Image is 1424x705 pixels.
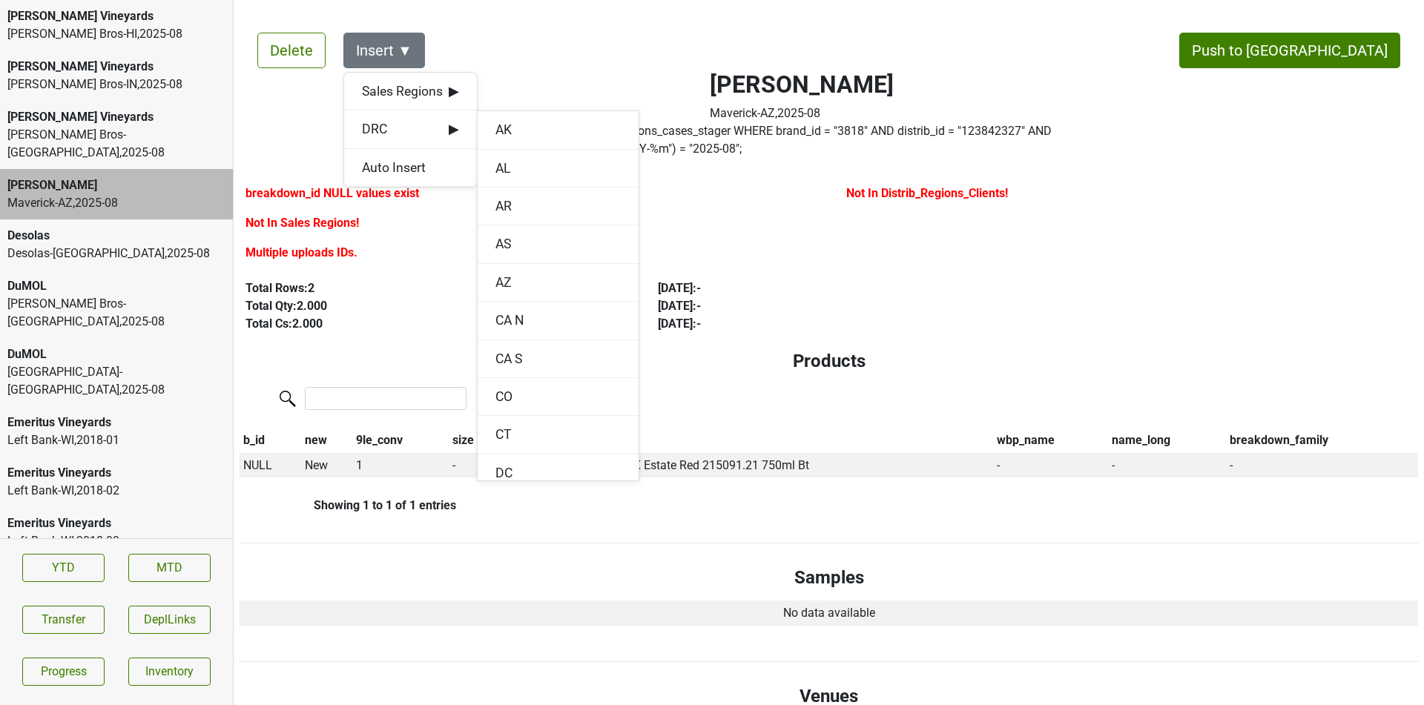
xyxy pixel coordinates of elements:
div: Emeritus Vineyards [7,464,225,482]
th: 9le_conv: activate to sort column ascending [352,428,449,453]
th: breakdown_family: activate to sort column ascending [1226,428,1418,453]
div: [PERSON_NAME] Vineyards [7,7,225,25]
div: AS [478,225,639,263]
label: breakdown_id NULL values exist [245,185,419,202]
div: Total Rows: 2 [245,279,624,297]
div: CA S [478,340,639,378]
button: Transfer [22,606,105,634]
div: CT [478,416,639,454]
span: ▶ [449,82,459,101]
span: Sales Regions [362,82,459,101]
div: Left Bank-WI , 2018 - 01 [7,431,225,449]
div: [DATE] : - [658,279,1036,297]
div: [PERSON_NAME] Bros-HI , 2025 - 08 [7,25,225,43]
div: AZ [478,264,639,302]
td: - [1226,453,1418,478]
div: Auto Insert [344,149,477,187]
td: [PERSON_NAME] Cellars IX Estate Red 215091.21 750ml Bt [497,453,993,478]
th: name_long: activate to sort column ascending [1108,428,1226,453]
a: Inventory [128,658,211,686]
div: AR [478,188,639,225]
button: Push to [GEOGRAPHIC_DATA] [1179,33,1400,68]
th: size: activate to sort column ascending [449,428,496,453]
div: CA N [478,302,639,340]
label: Multiple uploads IDs. [245,244,357,262]
div: [PERSON_NAME] Vineyards [7,108,225,126]
div: DuMOL [7,277,225,295]
div: DC [478,454,639,492]
div: [PERSON_NAME] Bros-[GEOGRAPHIC_DATA] , 2025 - 08 [7,295,225,331]
th: wbp_name: activate to sort column ascending [993,428,1109,453]
a: Progress [22,658,105,686]
div: [DATE] : - [658,297,1036,315]
div: AK [478,111,639,149]
div: [PERSON_NAME] [7,176,225,194]
button: Insert ▼ [343,33,425,68]
a: MTD [128,554,211,582]
div: [GEOGRAPHIC_DATA]-[GEOGRAPHIC_DATA] , 2025 - 08 [7,363,225,399]
td: - [1108,453,1226,478]
div: Desolas-[GEOGRAPHIC_DATA] , 2025 - 08 [7,245,225,262]
span: ▶ [449,119,459,139]
td: New [301,453,352,478]
div: Emeritus Vineyards [7,514,225,532]
div: Left Bank-WI , 2018 - 03 [7,532,225,550]
button: Delete [257,33,326,68]
div: Maverick-AZ , 2025 - 08 [7,194,225,212]
button: DeplLinks [128,606,211,634]
td: - [993,453,1109,478]
label: Click to copy query [514,122,1091,158]
div: [DATE] : - [658,315,1036,333]
div: Left Bank-WI , 2018 - 02 [7,482,225,500]
div: Emeritus Vineyards [7,414,225,431]
div: Total Qty: 2.000 [245,297,624,315]
a: YTD [22,554,105,582]
div: Desolas [7,227,225,245]
div: Showing 1 to 1 of 1 entries [240,498,456,512]
th: b_id: activate to sort column descending [240,428,301,453]
span: NULL [243,458,272,472]
h2: [PERSON_NAME] [710,70,894,99]
h4: Products [251,351,1406,372]
div: [PERSON_NAME] Bros-IN , 2025 - 08 [7,76,225,93]
div: CO [478,378,639,416]
div: Maverick-AZ , 2025 - 08 [710,105,894,122]
div: [PERSON_NAME] Vineyards [7,58,225,76]
td: 1 [352,453,449,478]
td: No data available [240,600,1418,626]
span: DRC [362,119,459,139]
div: [PERSON_NAME] Bros-[GEOGRAPHIC_DATA] , 2025 - 08 [7,126,225,162]
label: Not In Sales Regions! [245,214,359,232]
div: DuMOL [7,345,225,363]
td: - [449,453,496,478]
label: Not In Distrib_Regions_Clients! [846,185,1008,202]
div: Total Cs: 2.000 [245,315,624,333]
div: AL [478,150,639,188]
th: new: activate to sort column ascending [301,428,352,453]
th: sku_name: activate to sort column ascending [497,428,993,453]
h4: Samples [251,567,1406,589]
